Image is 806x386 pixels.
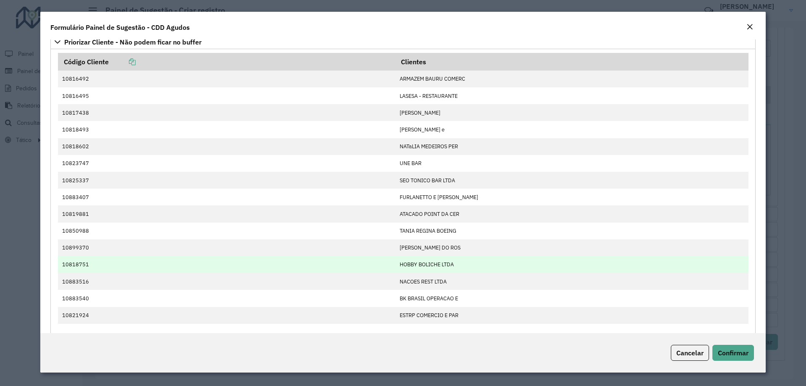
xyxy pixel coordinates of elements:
td: NATaLIA MEDEIROS PER [395,138,748,155]
em: Fechar [746,24,753,30]
td: SEO TONICO BAR LTDA [395,172,748,189]
td: BK BRASIL OPERACAO E [395,290,748,307]
span: Cancelar [676,349,704,357]
td: 10899370 [58,239,395,256]
span: Confirmar [718,349,748,357]
td: 10850988 [58,223,395,239]
span: Priorizar Cliente - Não podem ficar no buffer [64,39,201,45]
td: 10883407 [58,189,395,205]
td: UNE BAR [395,155,748,172]
button: Confirmar [712,345,754,361]
td: HOBBY BOLICHE LTDA [395,256,748,273]
td: [PERSON_NAME] [395,104,748,121]
td: 10818493 [58,121,395,138]
label: Observações [58,332,97,342]
h4: Formulário Painel de Sugestão - CDD Agudos [50,22,190,32]
td: LASESA - RESTAURANTE [395,87,748,104]
td: 10883540 [58,290,395,307]
td: 10821924 [58,307,395,324]
td: ATACADO POINT DA CER [395,205,748,222]
td: 10818751 [58,256,395,273]
td: TANIA REGINA BOEING [395,223,748,239]
td: FURLANETTO E [PERSON_NAME] [395,189,748,205]
td: 10819881 [58,205,395,222]
button: Close [744,22,756,33]
td: ESTRP COMERCIO E PAR [395,307,748,324]
td: 10817438 [58,104,395,121]
td: NACOES REST LTDA [395,273,748,290]
td: [PERSON_NAME] e [395,121,748,138]
td: 10883516 [58,273,395,290]
td: 10823747 [58,155,395,172]
a: Copiar [109,58,136,66]
td: 10816492 [58,71,395,87]
a: Priorizar Cliente - Não podem ficar no buffer [50,35,756,49]
th: Clientes [395,53,748,71]
button: Cancelar [671,345,709,361]
td: ARMAZEM BAURU COMERC [395,71,748,87]
td: 10825337 [58,172,395,189]
td: [PERSON_NAME] DO ROS [395,239,748,256]
td: 10816495 [58,87,395,104]
td: 10818602 [58,138,395,155]
th: Código Cliente [58,53,395,71]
